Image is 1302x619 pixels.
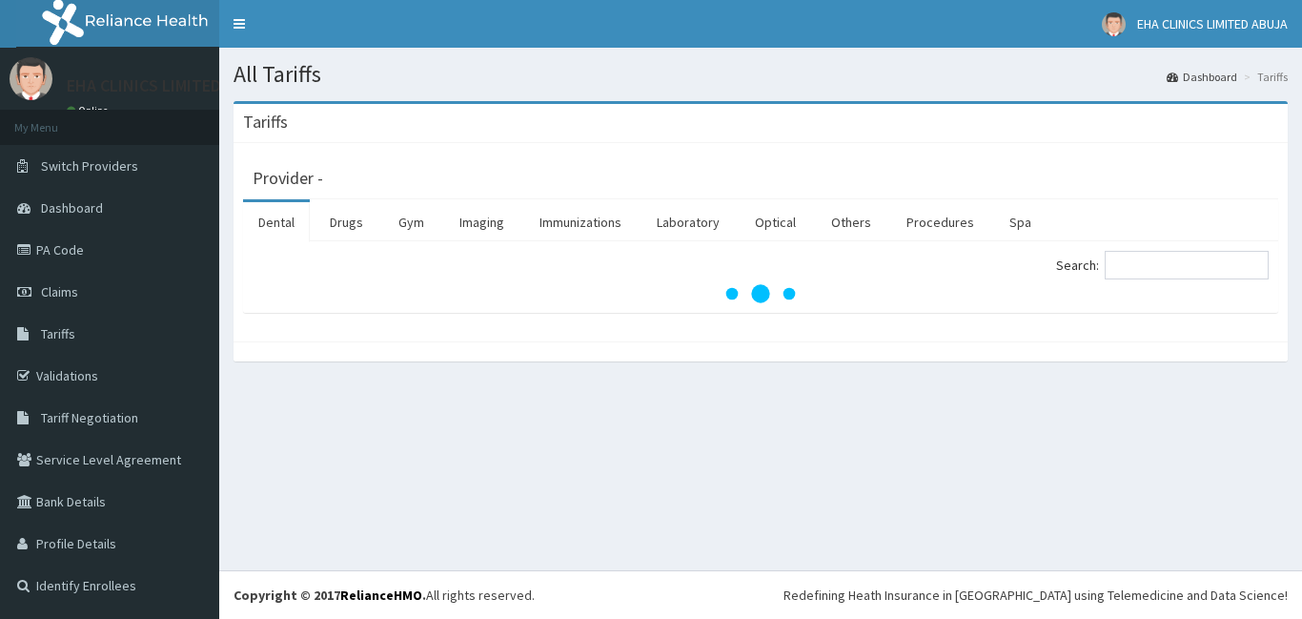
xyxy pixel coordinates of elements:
[234,62,1288,87] h1: All Tariffs
[315,202,378,242] a: Drugs
[41,325,75,342] span: Tariffs
[722,256,799,332] svg: audio-loading
[816,202,886,242] a: Others
[243,113,288,131] h3: Tariffs
[1056,251,1269,279] label: Search:
[1239,69,1288,85] li: Tariffs
[383,202,439,242] a: Gym
[41,283,78,300] span: Claims
[994,202,1047,242] a: Spa
[740,202,811,242] a: Optical
[1105,251,1269,279] input: Search:
[783,586,1288,605] div: Redefining Heath Insurance in [GEOGRAPHIC_DATA] using Telemedicine and Data Science!
[219,570,1302,619] footer: All rights reserved.
[253,170,323,187] h3: Provider -
[41,199,103,217] span: Dashboard
[524,202,637,242] a: Immunizations
[41,409,138,426] span: Tariff Negotiation
[10,57,52,100] img: User Image
[1102,12,1126,36] img: User Image
[67,104,112,117] a: Online
[340,587,422,604] a: RelianceHMO
[891,202,989,242] a: Procedures
[234,587,426,604] strong: Copyright © 2017 .
[67,77,273,94] p: EHA CLINICS LIMITED ABUJA
[41,157,138,175] span: Switch Providers
[444,202,519,242] a: Imaging
[641,202,735,242] a: Laboratory
[1167,69,1237,85] a: Dashboard
[243,202,310,242] a: Dental
[1137,15,1288,32] span: EHA CLINICS LIMITED ABUJA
